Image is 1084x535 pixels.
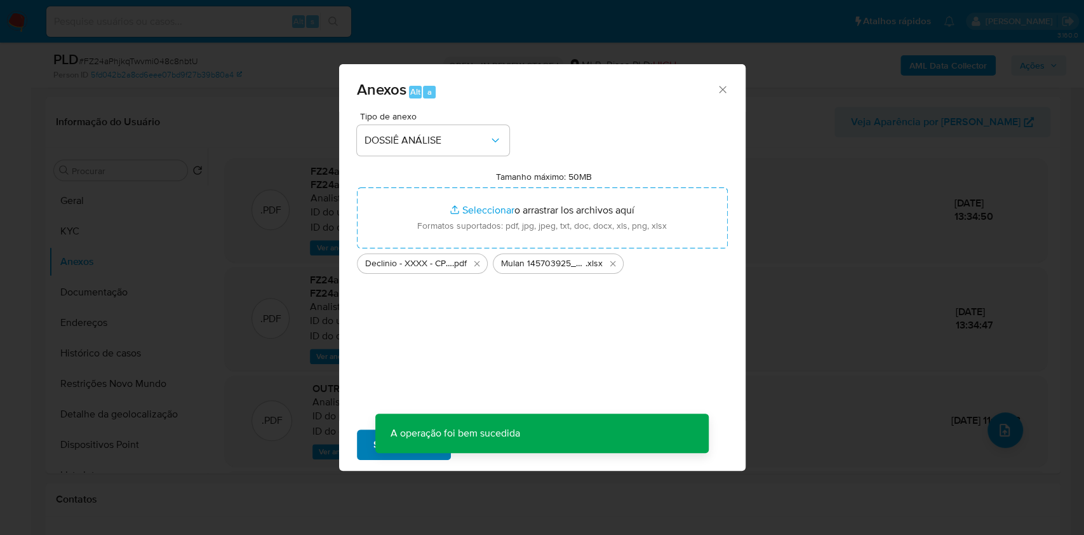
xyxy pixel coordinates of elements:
span: Tipo de anexo [360,112,512,121]
span: Alt [410,86,420,98]
span: Declinio - XXXX - CPF 67883710249 - [PERSON_NAME] [365,257,452,270]
span: a [427,86,432,98]
span: .xlsx [585,257,603,270]
span: DOSSIÊ ANÁLISE [365,134,489,147]
button: Cerrar [716,83,728,95]
button: DOSSIÊ ANÁLISE [357,125,509,156]
p: A operação foi bem sucedida [375,414,535,453]
button: Subir arquivo [357,430,451,460]
button: Eliminar Declinio - XXXX - CPF 67883710249 - ZENILDO DE OLIVEIRA SOUSA.pdf [469,256,485,271]
ul: Archivos seleccionados [357,248,728,274]
span: Subir arquivo [373,431,434,459]
span: Mulan 145703925_2025_09_19_10_53_44 [501,257,585,270]
span: .pdf [452,257,467,270]
span: Anexos [357,78,406,100]
label: Tamanho máximo: 50MB [496,171,592,182]
button: Eliminar Mulan 145703925_2025_09_19_10_53_44.xlsx [605,256,620,271]
span: Cancelar [472,431,514,459]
